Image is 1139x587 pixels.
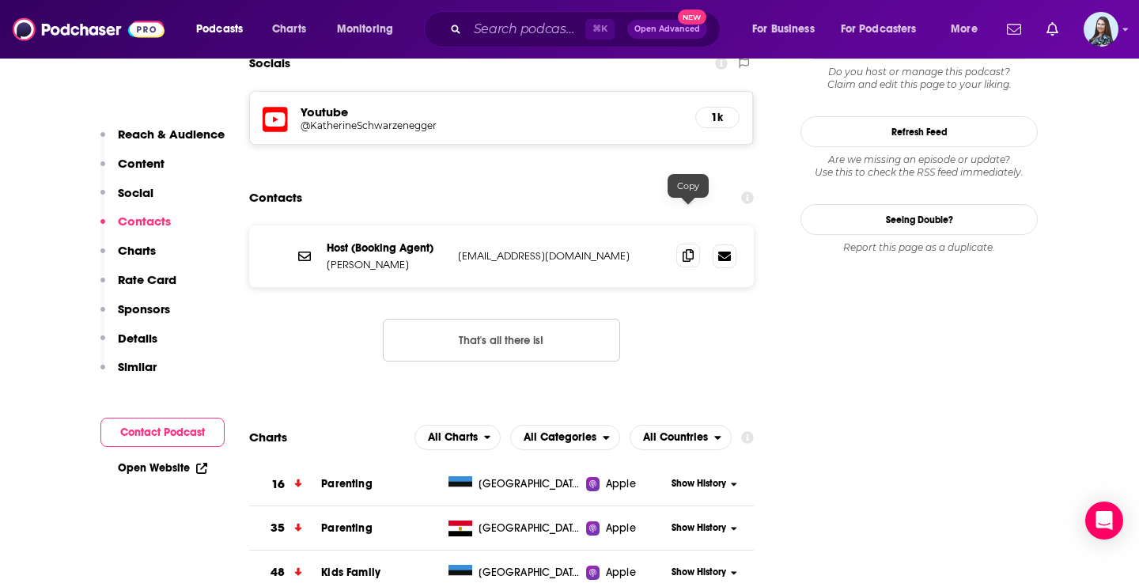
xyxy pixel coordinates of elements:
p: Rate Card [118,272,176,287]
h2: Contacts [249,183,302,213]
a: Open Website [118,461,207,475]
span: All Countries [643,432,708,443]
h2: Platforms [414,425,501,450]
button: Show History [667,566,743,579]
p: [PERSON_NAME] [327,258,445,271]
span: All Categories [524,432,596,443]
a: Show notifications dropdown [1040,16,1065,43]
input: Search podcasts, credits, & more... [467,17,585,42]
h5: @KatherineSchwarzenegger [301,119,554,131]
button: Sponsors [100,301,170,331]
button: open menu [510,425,620,450]
div: Are we missing an episode or update? Use this to check the RSS feed immediately. [800,153,1038,179]
span: Logged in as brookefortierpr [1084,12,1118,47]
div: Report this page as a duplicate. [800,241,1038,254]
button: Show profile menu [1084,12,1118,47]
button: Contact Podcast [100,418,225,447]
button: open menu [414,425,501,450]
button: open menu [630,425,732,450]
button: Nothing here. [383,319,620,362]
a: Apple [586,565,666,581]
span: Apple [606,476,636,492]
span: ⌘ K [585,19,615,40]
span: New [678,9,706,25]
a: Parenting [321,477,372,490]
span: Monitoring [337,18,393,40]
span: Do you host or manage this podcast? [800,66,1038,78]
button: Rate Card [100,272,176,301]
span: Show History [672,477,726,490]
p: Charts [118,243,156,258]
span: Apple [606,565,636,581]
span: Charts [272,18,306,40]
h2: Socials [249,48,290,78]
h5: 1k [709,111,726,124]
div: Copy [668,174,709,198]
a: [GEOGRAPHIC_DATA] [442,521,587,536]
button: Refresh Feed [800,116,1038,147]
a: 35 [249,506,321,550]
a: [GEOGRAPHIC_DATA] [442,476,587,492]
button: open menu [831,17,940,42]
button: Open AdvancedNew [627,20,707,39]
button: open menu [741,17,834,42]
img: Podchaser - Follow, Share and Rate Podcasts [13,14,165,44]
h2: Categories [510,425,620,450]
button: open menu [185,17,263,42]
span: Show History [672,566,726,579]
button: Details [100,331,157,360]
p: Contacts [118,214,171,229]
h3: 16 [271,475,285,494]
button: open menu [940,17,997,42]
p: [EMAIL_ADDRESS][DOMAIN_NAME] [458,249,664,263]
span: For Podcasters [841,18,917,40]
a: Charts [262,17,316,42]
a: 16 [249,463,321,506]
p: Content [118,156,165,171]
button: Content [100,156,165,185]
p: Details [118,331,157,346]
h2: Countries [630,425,732,450]
button: Contacts [100,214,171,243]
button: Reach & Audience [100,127,225,156]
span: For Business [752,18,815,40]
a: Kids Family [321,566,380,579]
span: Open Advanced [634,25,700,33]
p: Similar [118,359,157,374]
a: Apple [586,521,666,536]
button: Social [100,185,153,214]
a: Show notifications dropdown [1001,16,1027,43]
a: Seeing Double? [800,204,1038,235]
a: [GEOGRAPHIC_DATA] [442,565,587,581]
p: Host (Booking Agent) [327,241,445,255]
p: Social [118,185,153,200]
span: Podcasts [196,18,243,40]
button: Show History [667,521,743,535]
p: Sponsors [118,301,170,316]
span: All Charts [428,432,478,443]
a: Apple [586,476,666,492]
div: Open Intercom Messenger [1085,502,1123,540]
h3: 35 [271,519,285,537]
a: Parenting [321,521,372,535]
span: Egypt [479,521,581,536]
img: User Profile [1084,12,1118,47]
div: Search podcasts, credits, & more... [439,11,736,47]
button: Similar [100,359,157,388]
div: Claim and edit this page to your liking. [800,66,1038,91]
button: open menu [326,17,414,42]
button: Charts [100,243,156,272]
h5: Youtube [301,104,683,119]
a: @KatherineSchwarzenegger [301,119,683,131]
span: Estonia [479,565,581,581]
h2: Charts [249,430,287,445]
h3: 48 [271,563,285,581]
button: Show History [667,477,743,490]
span: Estonia [479,476,581,492]
p: Reach & Audience [118,127,225,142]
span: Show History [672,521,726,535]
